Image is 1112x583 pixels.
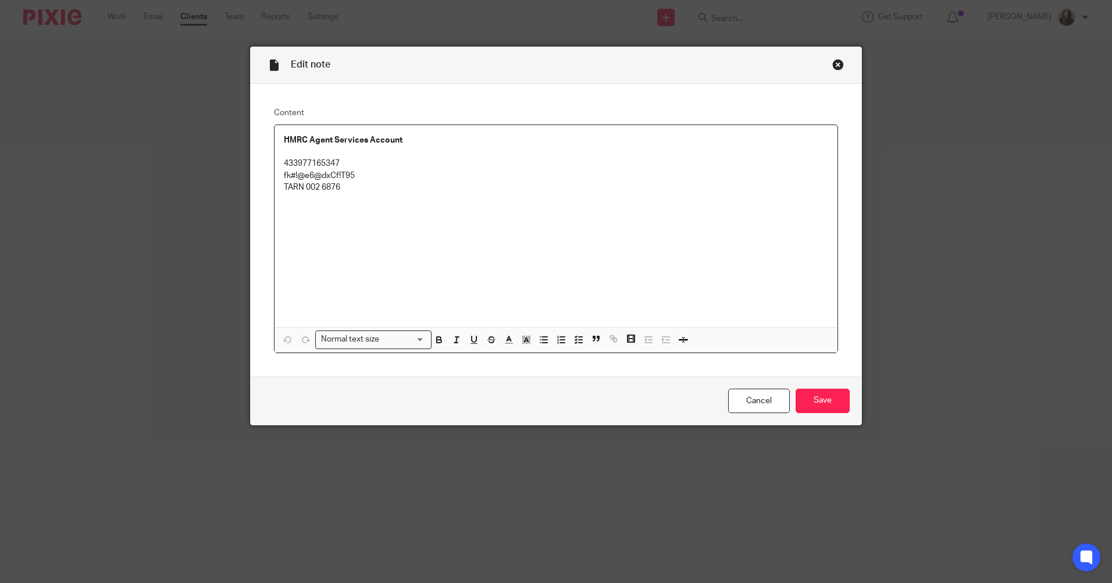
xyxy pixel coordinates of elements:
[383,333,425,346] input: Search for option
[796,389,850,414] input: Save
[274,107,838,119] label: Content
[284,136,402,144] strong: HMRC Agent Services Account
[318,333,382,346] span: Normal text size
[284,158,828,169] p: 433977165347
[315,330,432,349] div: Search for option
[284,170,828,182] p: fk#!@e6@dxCf!T95
[728,389,790,414] a: Cancel
[284,182,828,193] p: TARN 002 6876
[832,59,844,70] div: Close this dialog window
[291,60,330,69] span: Edit note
